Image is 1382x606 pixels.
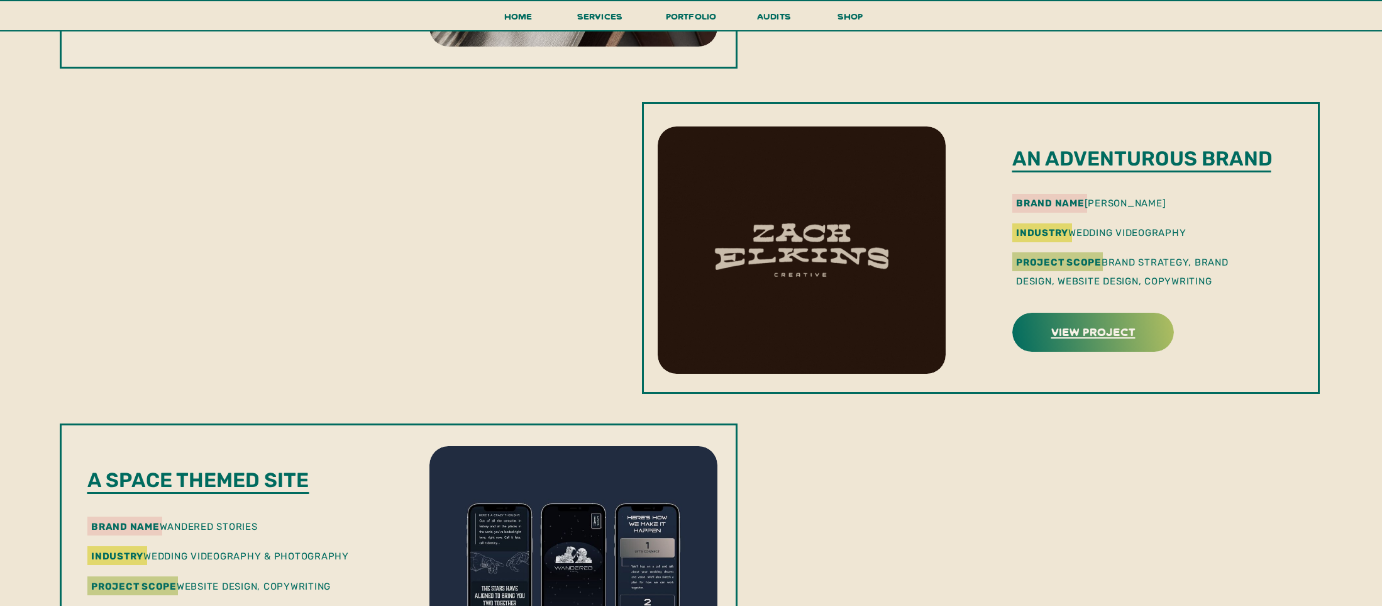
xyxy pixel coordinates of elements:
[1016,257,1102,268] b: Project Scope
[1016,198,1085,209] b: brand name
[573,8,626,31] a: services
[87,468,389,493] p: a space themed site
[1014,322,1172,341] a: view project
[1016,196,1264,208] p: [PERSON_NAME]
[91,551,143,562] b: industry
[91,519,277,532] p: wandered stories
[661,8,721,31] a: portfolio
[755,8,793,30] a: audits
[499,8,538,31] a: Home
[1016,253,1254,287] p: Brand Strategy, Brand Design, Website Design, Copywriting
[1012,146,1286,172] p: An adventurous brand
[1016,225,1300,238] p: wedding videography
[91,521,160,532] b: brand name
[820,8,880,30] a: shop
[91,581,177,592] b: Project Scope
[1016,227,1068,238] b: industry
[577,10,623,22] span: services
[91,549,375,561] p: wedding videography & Photography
